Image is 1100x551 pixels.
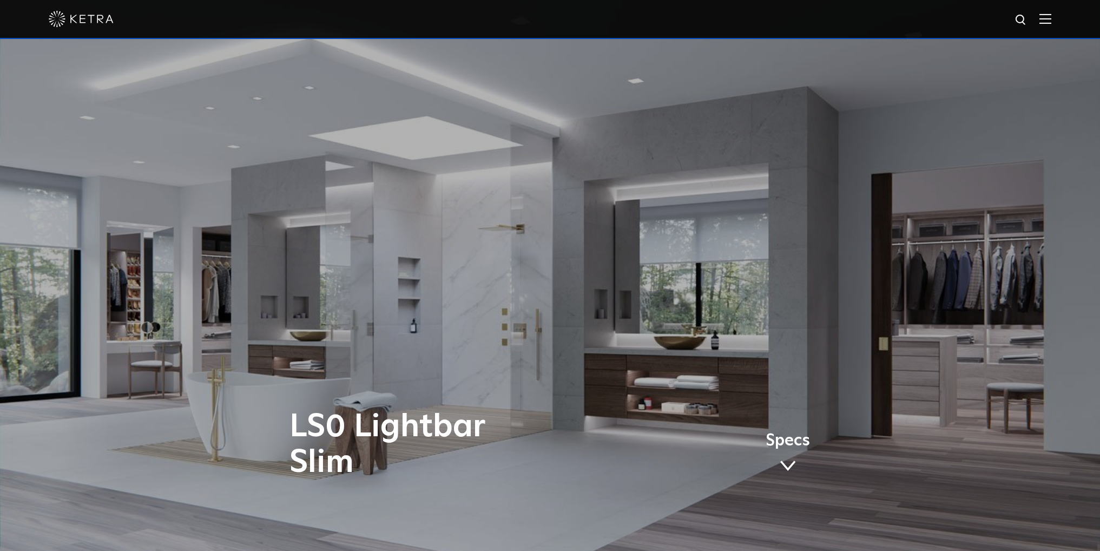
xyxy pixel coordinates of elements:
img: ketra-logo-2019-white [49,11,114,27]
span: Specs [766,433,810,449]
h1: LS0 Lightbar Slim [289,409,595,481]
img: Hamburger%20Nav.svg [1039,14,1051,24]
img: search icon [1015,14,1028,27]
a: Specs [766,433,810,475]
